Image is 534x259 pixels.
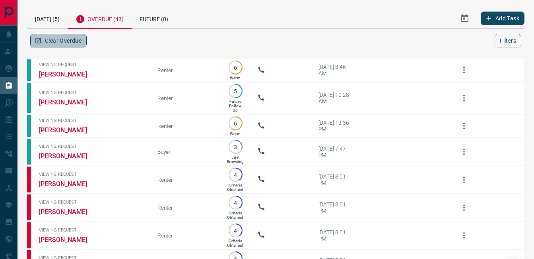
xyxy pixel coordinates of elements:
a: [PERSON_NAME] [39,236,99,243]
div: Buyer [157,149,214,155]
p: Warm [230,76,241,80]
a: [PERSON_NAME] [39,126,99,134]
div: Renter [157,177,214,183]
div: Renter [157,232,214,239]
div: Overdue (43) [68,8,132,29]
span: Viewing Request [39,90,146,95]
div: property.ca [27,222,31,248]
div: [DATE] 8:01 PM [318,201,352,214]
p: Criteria Obtained [227,211,243,220]
div: [DATE] 7:47 PM [318,145,352,158]
a: [PERSON_NAME] [39,98,99,106]
div: Renter [157,95,214,101]
button: Clear Overdue [30,34,87,47]
span: Viewing Request [39,200,146,205]
div: condos.ca [27,59,31,81]
p: 5 [233,88,239,94]
p: 6 [233,65,239,71]
p: Criteria Obtained [227,183,243,192]
a: [PERSON_NAME] [39,71,99,78]
a: [PERSON_NAME] [39,152,99,160]
button: Filters [495,34,521,47]
span: Viewing Request [39,144,146,149]
div: [DATE] 8:01 PM [318,229,352,242]
p: Future Follow Up [229,99,241,112]
p: 4 [233,172,239,178]
a: [PERSON_NAME] [39,208,99,216]
div: Future (0) [132,8,176,28]
div: Renter [157,204,214,211]
div: Renter [157,67,214,73]
p: Just Browsing [227,155,244,164]
div: property.ca [27,194,31,220]
span: Viewing Request [39,118,146,123]
div: property.ca [27,167,31,192]
p: 4 [233,200,239,206]
p: Criteria Obtained [227,239,243,247]
span: Viewing Request [39,62,146,67]
div: [DATE] (5) [27,8,68,28]
div: condos.ca [27,139,31,165]
div: condos.ca [27,83,31,113]
div: condos.ca [27,115,31,137]
div: [DATE] 10:28 AM [318,92,352,104]
div: [DATE] 8:01 PM [318,173,352,186]
span: Viewing Request [39,172,146,177]
p: Warm [230,131,241,136]
button: Select Date Range [455,9,474,28]
div: [DATE] 8:46 AM [318,64,352,77]
p: 3 [233,144,239,150]
div: Renter [157,123,214,129]
button: Add Task [481,12,524,25]
p: 4 [233,228,239,233]
span: Viewing Request [39,228,146,233]
div: [DATE] 12:36 PM [318,120,352,132]
p: 6 [233,120,239,126]
a: [PERSON_NAME] [39,180,99,188]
